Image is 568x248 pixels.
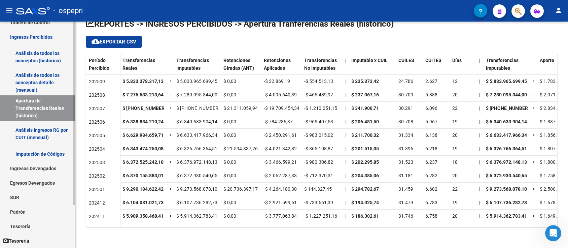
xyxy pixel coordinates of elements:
strong: $ 6.376.972.148,13 [486,159,527,165]
span: 202501 [89,187,105,192]
span: 5.967 [425,119,437,124]
button: Exportar CSV [86,36,142,48]
span: | [479,173,480,178]
span: 20 [452,173,458,178]
span: = [170,200,172,205]
span: -$ 980.306,82 [304,159,333,165]
span: $ 0,00 [223,79,236,84]
span: -$ 983.015,02 [304,132,333,138]
span: 2.627 [425,79,437,84]
span: 22 [452,105,458,111]
span: -$ 784.286,37 [264,119,293,124]
span: $ 0,00 [223,132,236,138]
span: -$ 2.450.291,61 [264,132,297,138]
span: -$ 712.370,31 [304,173,333,178]
span: Exportar CSV [92,39,136,45]
span: = [170,79,172,84]
span: -$ 865.108,87 [304,146,333,151]
span: = [533,200,536,205]
strong: $ 204.385,06 [351,173,379,178]
span: 30.291 [398,105,413,111]
span: $ [PHONE_NUMBER],30 [176,105,226,111]
span: 202509 [89,79,105,84]
span: $ 0,00 [223,213,236,219]
strong: $ 6.372.525.242,10 [122,159,164,165]
span: 5.888 [425,92,437,97]
datatable-header-cell: | [342,53,349,82]
span: 202507 [89,106,105,111]
span: = [533,227,536,232]
strong: $ 5.559.605.117,98 [486,227,527,232]
span: $ 21.311.059,94 [223,105,258,111]
span: = [533,173,536,178]
span: | [345,58,346,63]
span: 31.181 [398,173,413,178]
span: = [170,132,172,138]
span: 20 [452,213,458,219]
span: -$ 1.210.051,15 [304,105,337,111]
strong: $ 6.343.474.250,08 [122,146,164,151]
mat-icon: menu [5,6,13,14]
span: $ 144.327,45 [304,186,332,192]
strong: $ 9.290.184.622,42 [122,186,164,192]
span: | [345,92,346,97]
span: 6.138 [425,132,437,138]
strong: $ 6.338.884.210,24 [122,119,164,124]
span: | [479,58,481,63]
span: 202412 [89,200,105,206]
mat-icon: cloud_download [92,37,100,45]
span: = [170,186,172,192]
span: 12 [452,79,458,84]
span: 18 [452,159,458,165]
span: Días [452,58,462,63]
strong: $ 6.104.081.021,73 [122,200,164,205]
span: | [479,92,480,97]
span: -$ 4.264.180,30 [264,186,297,192]
span: = [170,119,172,124]
span: 20 [452,132,458,138]
span: = [533,146,536,151]
span: Transferencias Imputables [176,58,209,71]
strong: $ 172.621,02 [351,227,379,232]
span: -$ 3.777.063,84 [264,213,297,219]
span: 6.282 [425,173,437,178]
span: Período Percibido [89,58,109,71]
span: 202502 [89,173,105,179]
span: = [533,186,536,192]
span: | [345,227,346,232]
span: 30.709 [398,92,413,97]
span: -$ 965.407,53 [304,119,333,124]
span: | [345,79,346,84]
span: = [533,92,536,97]
span: $ 0,00 [223,92,236,97]
span: 31.746 [398,213,413,219]
span: = [533,119,536,124]
span: = [170,213,172,219]
datatable-header-cell: Imputable x CUIL [349,53,396,82]
datatable-header-cell: Días [450,53,476,82]
span: $ 0,00 [223,119,236,124]
strong: $ 186.302,61 [351,213,379,219]
datatable-header-cell: Transferencias Imputables [174,53,221,82]
span: | [345,200,346,205]
span: 6.096 [425,105,437,111]
span: | [345,213,346,219]
datatable-header-cell: Transferencias Imputables [483,53,530,82]
span: | [345,132,346,138]
span: 24.786 [398,79,413,84]
datatable-header-cell: | [476,53,483,82]
span: 6.758 [425,213,437,219]
span: = [533,132,536,138]
span: $ 6.633.417.966,34 [176,132,217,138]
strong: $ 341.900,71 [351,105,379,111]
span: Transferencias Imputables [486,58,519,71]
strong: $ 6.340.633.904,14 [486,119,527,124]
span: -$ 1.227.251,16 [304,213,337,219]
span: = [170,105,172,111]
strong: $ 237.067,16 [351,92,379,97]
span: | [479,227,480,232]
span: | [345,146,346,151]
span: -$ 587.348,08 [304,227,333,232]
span: CUITES [425,58,441,63]
strong: $ 6.370.155.883,01 [122,173,164,178]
